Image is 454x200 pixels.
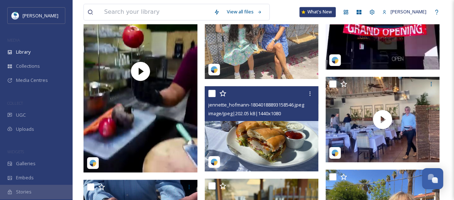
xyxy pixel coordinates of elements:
span: [PERSON_NAME] [390,8,426,15]
span: Collections [16,63,40,70]
a: [PERSON_NAME] [379,5,430,19]
input: Search your library [101,4,210,20]
img: snapsea-logo.png [331,57,339,64]
span: Uploads [16,126,34,133]
span: [PERSON_NAME] [23,12,58,19]
span: Stories [16,188,32,195]
img: snapsea-logo.png [89,159,97,167]
span: MEDIA [7,37,20,43]
img: download.jpeg [12,12,19,19]
a: View all files [223,5,266,19]
span: jennette_hofmann-18040188893158546.jpeg [208,101,304,108]
button: Open Chat [422,168,443,189]
img: snapsea-logo.png [210,158,218,166]
span: image/jpeg | 202.05 kB | 1440 x 1080 [208,110,281,116]
span: COLLECT [7,100,23,106]
img: thumbnail [326,77,439,162]
span: WIDGETS [7,149,24,154]
img: jennette_hofmann-18040188893158546.jpeg [205,86,319,172]
img: snapsea-logo.png [331,149,339,157]
span: UGC [16,112,26,118]
span: Galleries [16,160,36,167]
a: What's New [299,7,336,17]
img: snapsea-logo.png [210,66,218,73]
span: Library [16,49,30,55]
span: Media Centres [16,77,48,84]
span: Embeds [16,174,34,181]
